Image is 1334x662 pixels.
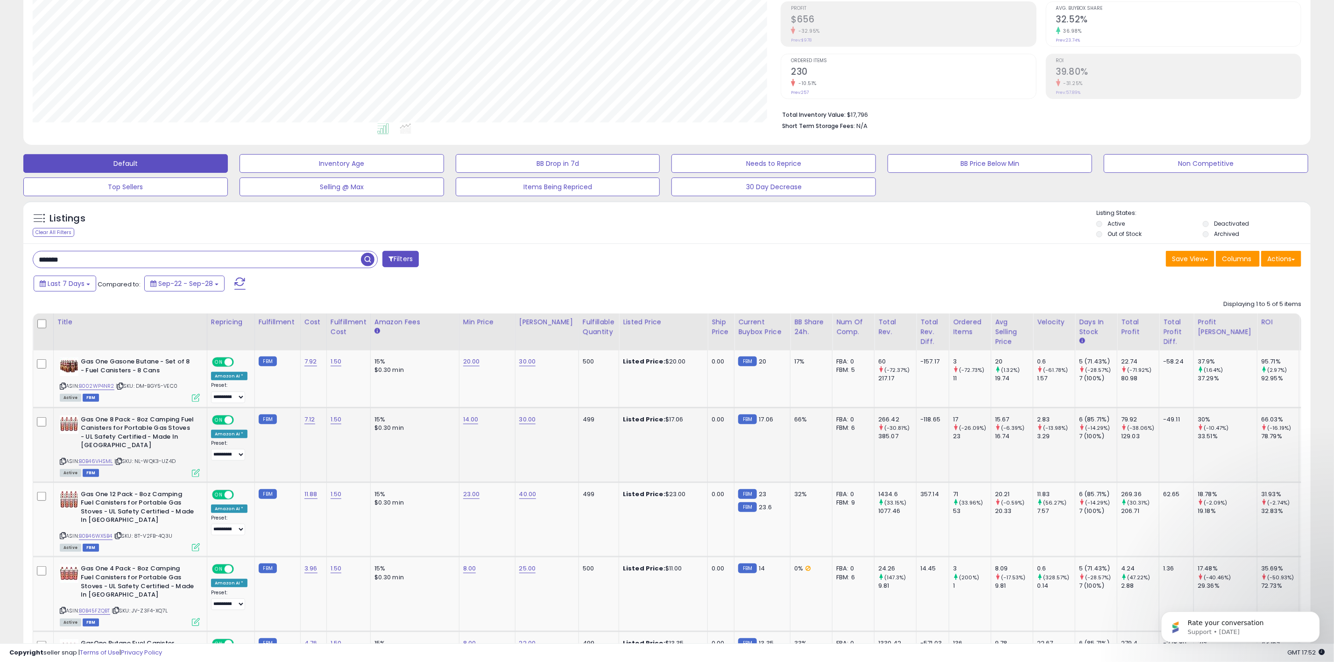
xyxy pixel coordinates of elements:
[836,498,867,507] div: FBM: 9
[81,564,194,601] b: Gas One 4 Pack - 8oz Camping Fuel Canisters for Portable Gas Stoves - UL Safety Certified - Made ...
[1043,366,1068,374] small: (-61.78%)
[1056,14,1301,27] h2: 32.52%
[794,317,828,337] div: BB Share 24h.
[623,317,704,327] div: Listed Price
[1163,564,1186,573] div: 1.36
[1261,507,1299,515] div: 32.83%
[623,357,665,366] b: Listed Price:
[791,66,1036,79] h2: 230
[878,564,916,573] div: 24.26
[233,565,247,573] span: OFF
[456,178,660,196] button: Items Being Repriced
[878,582,916,590] div: 9.81
[738,489,756,499] small: FBM
[519,317,575,327] div: [PERSON_NAME]
[114,532,172,540] span: | SKU: 8T-V2FB-4Q3U
[583,490,612,498] div: 499
[1214,220,1249,228] label: Deactivated
[884,499,906,506] small: (33.15%)
[304,415,315,424] a: 7.12
[81,490,194,527] b: Gas One 12 Pack - 8oz Camping Fuel Canisters for Portable Gas Stoves - UL Safety Certified - Made...
[920,415,942,424] div: -118.65
[1085,499,1110,506] small: (-14.29%)
[304,317,323,327] div: Cost
[116,382,177,390] span: | SKU: DM-BGY5-VEC0
[782,108,1294,120] li: $17,796
[1127,366,1151,374] small: (-71.92%)
[1204,574,1231,581] small: (-40.46%)
[1079,507,1117,515] div: 7 (100%)
[1096,209,1311,218] p: Listing States:
[1198,507,1257,515] div: 19.18%
[463,415,479,424] a: 14.00
[782,122,855,130] b: Short Term Storage Fees:
[48,279,85,288] span: Last 7 Days
[1085,424,1110,432] small: (-14.29%)
[23,178,228,196] button: Top Sellers
[623,490,665,498] b: Listed Price:
[712,564,727,573] div: 0.00
[995,317,1029,347] div: Avg Selling Price
[794,415,825,424] div: 66%
[304,490,318,499] a: 11.88
[920,564,942,573] div: 14.45
[9,648,162,657] div: seller snap | |
[374,564,452,573] div: 15%
[959,424,986,432] small: (-26.09%)
[233,416,247,424] span: OFF
[959,499,983,506] small: (33.96%)
[1037,490,1075,498] div: 11.83
[953,357,991,366] div: 3
[60,490,200,551] div: ASIN:
[1079,337,1085,345] small: Days In Stock.
[60,357,200,401] div: ASIN:
[712,490,727,498] div: 0.00
[791,90,809,95] small: Prev: 257
[374,490,452,498] div: 15%
[1108,220,1125,228] label: Active
[60,490,78,509] img: 51rgVU3AqQL._SL40_.jpg
[213,358,225,366] span: ON
[995,415,1033,424] div: 15.67
[1079,357,1117,366] div: 5 (71.43%)
[1268,424,1292,432] small: (-16.19%)
[738,563,756,573] small: FBM
[856,121,868,130] span: N/A
[1261,490,1299,498] div: 31.93%
[953,582,991,590] div: 1
[1268,499,1290,506] small: (-2.74%)
[1001,574,1025,581] small: (-17.53%)
[1037,374,1075,383] div: 1.57
[1204,499,1227,506] small: (-2.09%)
[1108,230,1142,238] label: Out of Stock
[1222,254,1251,263] span: Columns
[1204,424,1228,432] small: (-10.47%)
[1198,432,1257,441] div: 33.51%
[759,357,767,366] span: 20
[57,317,203,327] div: Title
[878,357,916,366] div: 60
[1079,432,1117,441] div: 7 (100%)
[712,357,727,366] div: 0.00
[1001,424,1024,432] small: (-6.39%)
[331,357,342,366] a: 1.50
[1204,366,1223,374] small: (1.64%)
[259,489,277,499] small: FBM
[1043,574,1069,581] small: (328.57%)
[374,573,452,582] div: $0.30 min
[331,490,342,499] a: 1.50
[1085,366,1111,374] small: (-28.57%)
[233,491,247,498] span: OFF
[1261,317,1295,327] div: ROI
[83,544,99,552] span: FBM
[211,515,247,535] div: Preset:
[211,440,247,461] div: Preset:
[60,544,81,552] span: All listings currently available for purchase on Amazon
[60,415,200,476] div: ASIN:
[456,154,660,173] button: BB Drop in 7d
[81,357,194,377] b: Gas One Gasone Butane - Set of 8 - Fuel Canisters - 8 Cans
[374,498,452,507] div: $0.30 min
[60,564,78,583] img: 51UuVRoZprL._SL40_.jpg
[213,565,225,573] span: ON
